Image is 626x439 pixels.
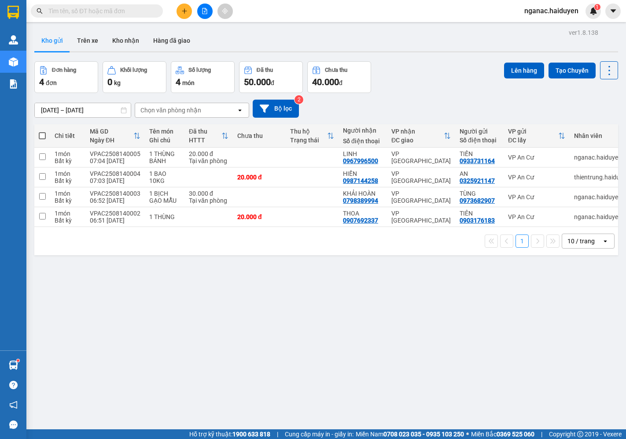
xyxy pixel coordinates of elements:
span: 0 [107,77,112,87]
span: 1 [596,4,599,10]
div: Bất kỳ [55,197,81,204]
div: ver 1.8.138 [569,28,598,37]
strong: 1900 633 818 [232,431,270,438]
div: ĐC lấy [508,137,558,144]
div: Chưa thu [237,132,281,139]
div: 07:03 [DATE] [90,177,140,184]
div: 20.000 đ [189,150,228,157]
span: question-circle [9,381,18,389]
button: Trên xe [70,30,105,51]
div: 0987144258 [343,177,378,184]
span: 40.000 [312,77,339,87]
div: 30.000 đ [189,190,228,197]
div: 10 / trang [567,237,595,246]
div: 0973682907 [460,197,495,204]
span: 4 [176,77,180,87]
div: VP An Cư [508,213,565,220]
div: Tại văn phòng [189,197,228,204]
div: VP gửi [508,128,558,135]
div: 0967996500 [343,157,378,164]
div: Ghi chú [149,137,180,144]
span: nganac.haiduyen [517,5,585,16]
div: Ngày ĐH [90,137,133,144]
button: Tạo Chuyến [549,63,596,78]
div: THOA [343,210,383,217]
div: Đơn hàng [52,67,76,73]
div: Chọn văn phòng nhận [140,106,201,115]
span: caret-down [609,7,617,15]
button: Chưa thu40.000đ [307,61,371,93]
div: HIỀN [343,170,383,177]
div: LINH [343,150,383,157]
svg: open [236,107,243,114]
div: AN [460,170,499,177]
div: 0325921147 [460,177,495,184]
img: warehouse-icon [9,35,18,45]
span: search [37,8,43,14]
button: Lên hàng [504,63,544,78]
div: VP An Cư [508,193,565,201]
span: 4 [39,77,44,87]
div: VP [GEOGRAPHIC_DATA] [391,150,451,164]
div: VP [GEOGRAPHIC_DATA] [391,210,451,224]
div: 20.000 đ [237,213,281,220]
button: aim [217,4,233,19]
sup: 2 [295,95,303,104]
img: logo-vxr [7,6,19,19]
span: ⚪️ [466,432,469,436]
div: Số lượng [188,67,211,73]
div: TIẾN [460,150,499,157]
div: Thu hộ [290,128,327,135]
div: HTTT [189,137,221,144]
button: 1 [516,234,529,248]
div: 1 BAO 10KG [149,170,180,184]
div: 07:04 [DATE] [90,157,140,164]
div: VPAC2508140004 [90,170,140,177]
div: 1 món [55,170,81,177]
input: Select a date range. [35,103,131,117]
th: Toggle SortBy [286,124,339,148]
span: Hỗ trợ kỹ thuật: [189,429,270,439]
div: VP [GEOGRAPHIC_DATA] [391,170,451,184]
div: 20.000 đ [237,174,281,181]
button: Kho gửi [34,30,70,51]
span: notification [9,401,18,409]
div: 06:52 [DATE] [90,197,140,204]
span: đơn [46,79,57,86]
th: Toggle SortBy [387,124,455,148]
sup: 1 [17,359,19,362]
th: Toggle SortBy [184,124,233,148]
button: Khối lượng0kg [103,61,166,93]
button: file-add [197,4,213,19]
div: Số điện thoại [343,138,383,145]
button: Hàng đã giao [146,30,197,51]
span: copyright [577,431,583,437]
div: 1 món [55,210,81,217]
div: Đã thu [257,67,273,73]
button: Số lượng4món [171,61,235,93]
div: VP nhận [391,128,444,135]
span: Cung cấp máy in - giấy in: [285,429,354,439]
div: VP [GEOGRAPHIC_DATA] [391,190,451,204]
div: 1 BỊCH GẠO MẪU [149,190,180,204]
div: 0903176183 [460,217,495,224]
div: Tại văn phòng [189,157,228,164]
div: Tên món [149,128,180,135]
span: | [541,429,542,439]
span: món [182,79,195,86]
div: 1 THÙNG BÁNH [149,150,180,164]
span: file-add [202,8,208,14]
div: Chi tiết [55,132,81,139]
button: Bộ lọc [253,100,299,118]
span: Miền Nam [356,429,464,439]
div: Người gửi [460,128,499,135]
div: Trạng thái [290,137,327,144]
img: warehouse-icon [9,57,18,67]
span: plus [181,8,188,14]
div: TIÊN [460,210,499,217]
div: TÙNG [460,190,499,197]
input: Tìm tên, số ĐT hoặc mã đơn [48,6,152,16]
th: Toggle SortBy [85,124,145,148]
div: Khối lượng [120,67,147,73]
button: caret-down [605,4,621,19]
